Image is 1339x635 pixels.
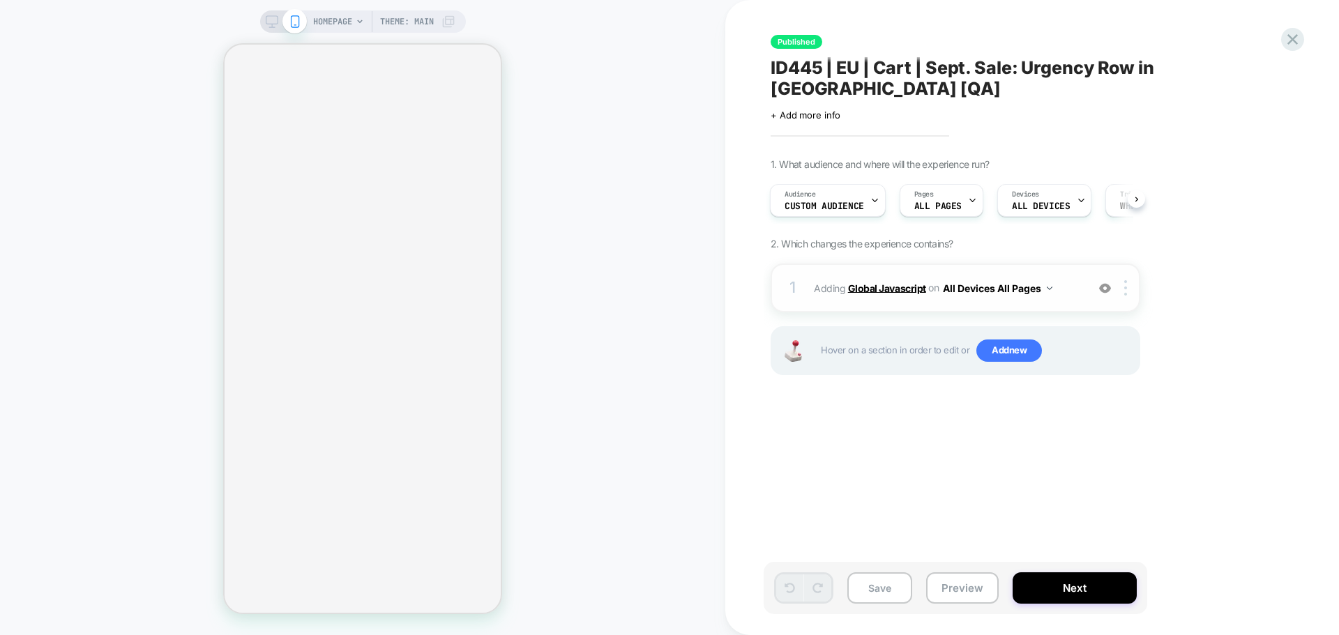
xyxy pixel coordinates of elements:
[943,278,1052,298] button: All Devices All Pages
[771,109,840,121] span: + Add more info
[785,201,864,211] span: Custom Audience
[786,274,800,302] div: 1
[1120,201,1218,211] span: When #rebuy-cart.is-visible appears
[1099,282,1111,294] img: crossed eye
[976,339,1042,362] span: Add new
[914,190,934,199] span: Pages
[821,339,1132,362] span: Hover on a section in order to edit or
[1012,190,1039,199] span: Devices
[1047,286,1052,290] img: down arrow
[848,282,926,293] b: Global Javascript
[814,278,1080,298] span: Adding
[779,340,807,362] img: Joystick
[313,10,352,33] span: HOMEPAGE
[771,35,822,49] span: Published
[1012,201,1070,211] span: ALL DEVICES
[771,238,953,250] span: 2. Which changes the experience contains?
[1124,280,1127,296] img: close
[1120,190,1147,199] span: Trigger
[914,201,962,211] span: ALL PAGES
[1013,572,1137,604] button: Next
[847,572,912,604] button: Save
[771,57,1280,99] span: ID445 | EU | Cart | Sept. Sale: Urgency Row in [GEOGRAPHIC_DATA] [QA]
[926,572,999,604] button: Preview
[771,158,989,170] span: 1. What audience and where will the experience run?
[928,279,939,296] span: on
[380,10,434,33] span: Theme: MAIN
[785,190,816,199] span: Audience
